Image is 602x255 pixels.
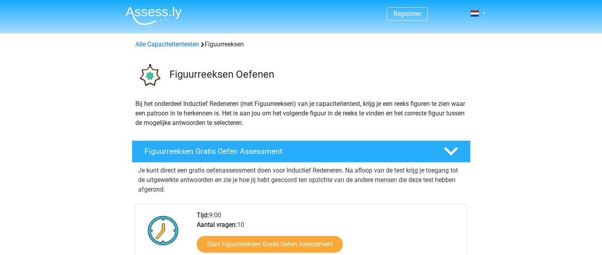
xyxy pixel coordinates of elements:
[197,221,237,228] b: Aantal vragen:
[132,40,470,49] div: Figuurreeksen
[169,68,464,81] h3: Figuurreeksen Oefenen
[135,99,467,128] p: Bij het onderdeel Inductief Redeneren (met Figuurreeksen) van je capaciteitentest, krijg je een r...
[138,166,464,194] p: Je kunt direct een gratis oefenassessment doen voor Inductief Redeneren. Na afloop van de test kr...
[197,236,343,253] a: Start Figuurreeksen Gratis Oefen Assessment
[143,211,183,250] img: Klok
[197,211,209,219] b: Tijd:
[125,6,182,25] img: Assessly
[393,10,421,17] a: Registreer
[129,140,474,163] a: Figuurreeksen Gratis Oefen Assessment
[135,40,199,48] a: Alle Capaciteitentesten
[132,59,166,92] img: figuurreeksen
[144,147,431,156] h4: Figuurreeksen Gratis Oefen Assessment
